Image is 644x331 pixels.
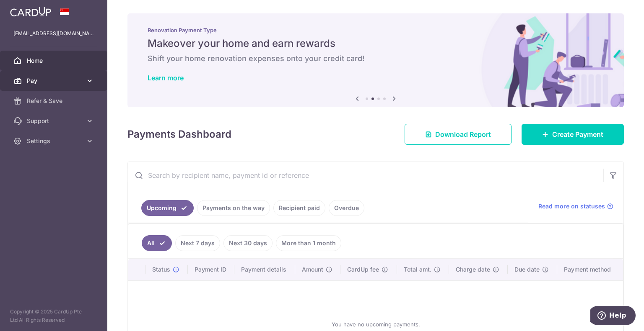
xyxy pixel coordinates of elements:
a: Recipient paid [273,200,325,216]
span: Total amt. [404,265,431,274]
h6: Shift your home renovation expenses onto your credit card! [148,54,604,64]
a: Learn more [148,74,184,82]
span: Home [27,56,82,65]
span: Create Payment [552,129,603,139]
span: Due date [514,265,540,274]
img: CardUp [10,7,51,17]
a: All [142,235,172,251]
a: Upcoming [141,200,194,216]
span: Read more on statuses [538,202,605,210]
iframe: Opens a widget where you can find more information [590,306,636,327]
a: Payments on the way [197,200,270,216]
a: Next 7 days [175,235,220,251]
span: Status [152,265,170,274]
span: Support [27,117,82,125]
h5: Makeover your home and earn rewards [148,37,604,50]
span: Charge date [456,265,490,274]
th: Payment ID [188,259,235,280]
span: Refer & Save [27,97,82,105]
p: [EMAIL_ADDRESS][DOMAIN_NAME] [13,29,94,38]
a: Download Report [405,124,512,145]
span: Settings [27,137,82,145]
th: Payment details [234,259,295,280]
p: Renovation Payment Type [148,27,604,33]
h4: Payments Dashboard [127,127,231,142]
img: Renovation banner [127,13,624,107]
a: Create Payment [522,124,624,145]
a: Next 30 days [223,235,273,251]
span: Download Report [435,129,491,139]
a: Overdue [329,200,364,216]
th: Payment method [557,259,623,280]
span: CardUp fee [347,265,379,274]
a: More than 1 month [276,235,341,251]
input: Search by recipient name, payment id or reference [128,162,603,189]
span: Pay [27,77,82,85]
a: Read more on statuses [538,202,613,210]
span: Amount [302,265,323,274]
